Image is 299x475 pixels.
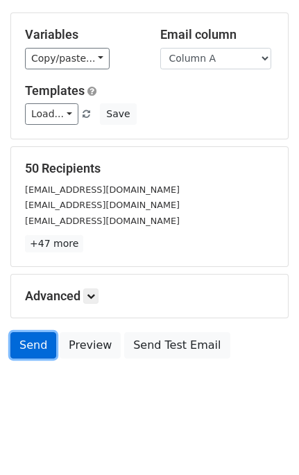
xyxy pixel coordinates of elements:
[25,288,274,304] h5: Advanced
[10,332,56,359] a: Send
[25,48,110,69] a: Copy/paste...
[160,27,275,42] h5: Email column
[25,27,139,42] h5: Variables
[25,103,78,125] a: Load...
[25,216,180,226] small: [EMAIL_ADDRESS][DOMAIN_NAME]
[25,235,83,252] a: +47 more
[25,184,180,195] small: [EMAIL_ADDRESS][DOMAIN_NAME]
[25,83,85,98] a: Templates
[25,161,274,176] h5: 50 Recipients
[60,332,121,359] a: Preview
[25,200,180,210] small: [EMAIL_ADDRESS][DOMAIN_NAME]
[100,103,136,125] button: Save
[230,408,299,475] iframe: Chat Widget
[124,332,230,359] a: Send Test Email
